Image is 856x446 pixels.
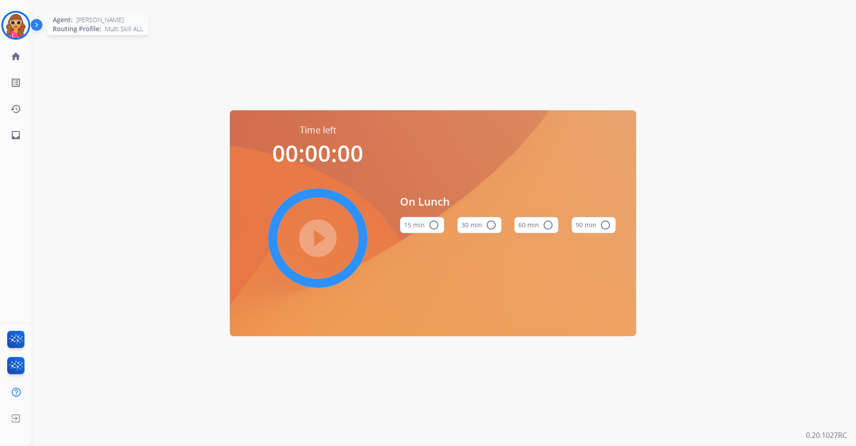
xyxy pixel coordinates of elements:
span: Time left [300,124,336,136]
span: 00:00:00 [272,138,363,169]
button: 90 min [572,217,616,233]
span: [PERSON_NAME] [76,15,124,24]
mat-icon: list_alt [10,77,21,88]
p: 0.20.1027RC [806,430,847,441]
mat-icon: home [10,51,21,62]
span: Multi Skill ALL [105,24,143,33]
mat-icon: radio_button_unchecked [428,220,439,230]
mat-icon: radio_button_unchecked [486,220,497,230]
button: 30 min [457,217,502,233]
mat-icon: inbox [10,130,21,141]
span: Agent: [53,15,73,24]
img: avatar [3,13,28,38]
button: 15 min [400,217,444,233]
mat-icon: history [10,103,21,114]
span: On Lunch [400,193,616,210]
button: 60 min [514,217,558,233]
span: Routing Profile: [53,24,101,33]
mat-icon: radio_button_unchecked [600,220,611,230]
mat-icon: radio_button_unchecked [543,220,554,230]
